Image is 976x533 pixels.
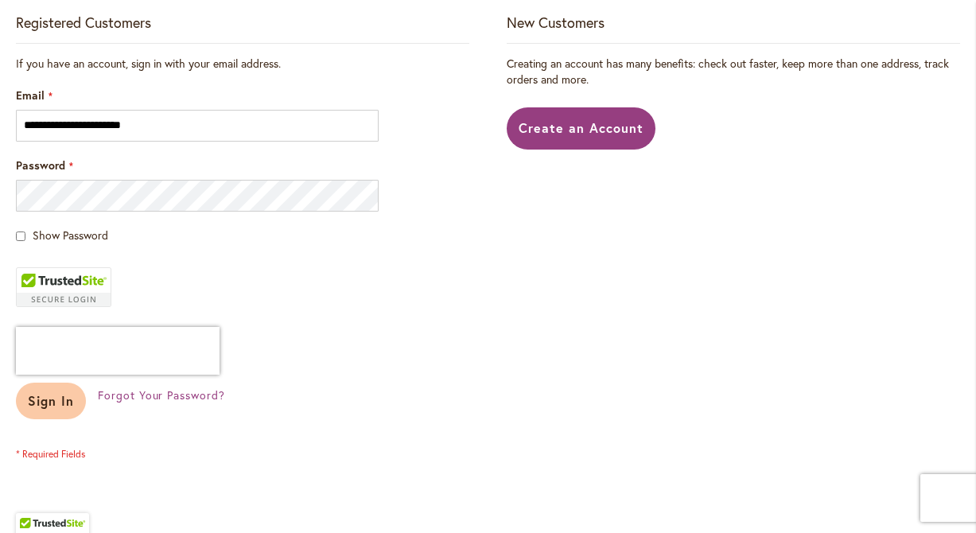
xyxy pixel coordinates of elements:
[28,392,74,409] span: Sign In
[12,477,56,521] iframe: Launch Accessibility Center
[16,88,45,103] span: Email
[507,107,655,150] a: Create an Account
[33,228,108,243] span: Show Password
[16,13,151,32] strong: Registered Customers
[16,267,111,307] div: TrustedSite Certified
[519,119,644,136] span: Create an Account
[16,327,220,375] iframe: reCAPTCHA
[98,387,225,403] a: Forgot Your Password?
[16,56,469,72] div: If you have an account, sign in with your email address.
[507,56,960,88] p: Creating an account has many benefits: check out faster, keep more than one address, track orders...
[507,13,605,32] strong: New Customers
[16,158,65,173] span: Password
[16,383,86,419] button: Sign In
